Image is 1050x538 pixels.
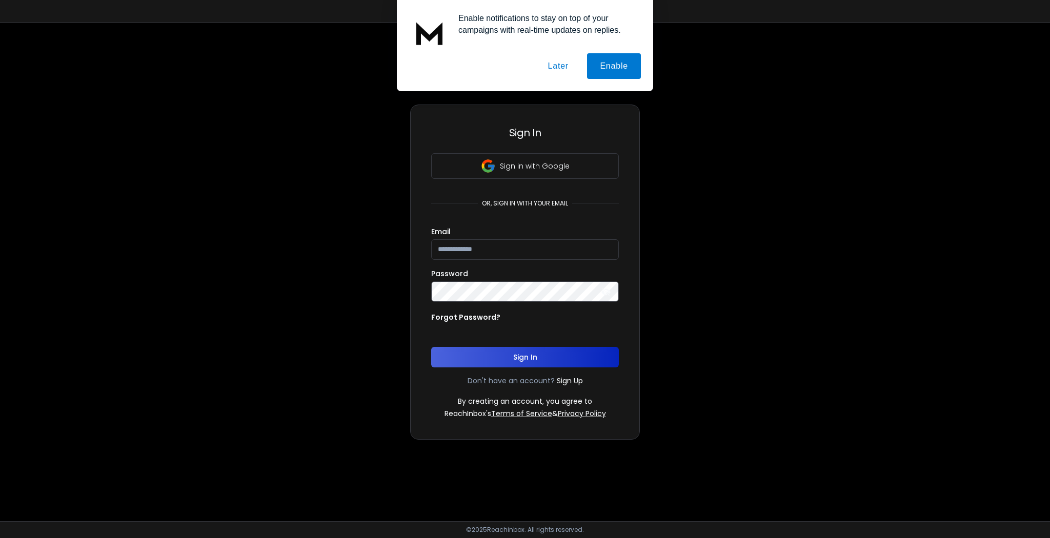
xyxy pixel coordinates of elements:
[587,53,641,79] button: Enable
[535,53,581,79] button: Later
[500,161,570,171] p: Sign in with Google
[445,408,606,419] p: ReachInbox's &
[431,228,451,235] label: Email
[431,312,500,322] p: Forgot Password?
[557,376,583,386] a: Sign Up
[466,526,584,534] p: © 2025 Reachinbox. All rights reserved.
[478,199,572,208] p: or, sign in with your email
[431,347,619,367] button: Sign In
[431,126,619,140] h3: Sign In
[491,408,552,419] a: Terms of Service
[468,376,555,386] p: Don't have an account?
[431,153,619,179] button: Sign in with Google
[458,396,592,406] p: By creating an account, you agree to
[450,12,641,36] div: Enable notifications to stay on top of your campaigns with real-time updates on replies.
[431,270,468,277] label: Password
[558,408,606,419] a: Privacy Policy
[409,12,450,53] img: notification icon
